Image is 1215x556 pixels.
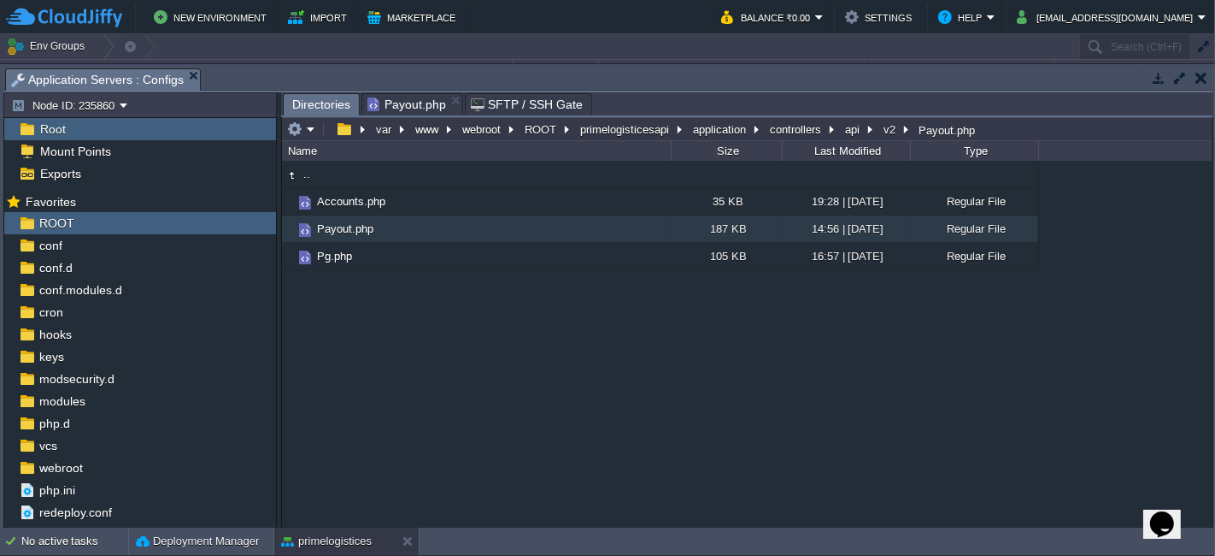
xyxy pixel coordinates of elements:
span: SFTP / SSH Gate [471,94,583,115]
img: AMDAwAAAACH5BAEAAAAALAAAAAABAAEAAAICRAEAOw== [296,221,314,240]
a: Accounts.php [314,194,388,209]
a: keys [36,349,67,364]
div: No active tasks [21,528,128,555]
div: Name [284,141,671,161]
div: Status [514,60,598,80]
button: primelogisticesapi [578,121,673,137]
a: Pg.php [314,249,355,263]
a: conf.d [36,260,75,275]
button: ROOT [522,121,561,137]
li: /var/www/webroot/ROOT/primelogisticesapi/application/controllers/api/v2/Payout.php [361,93,463,115]
iframe: chat widget [1143,488,1198,539]
button: api [842,121,864,137]
img: AMDAwAAAACH5BAEAAAAALAAAAAABAAEAAAICRAEAOw== [296,193,314,212]
button: Marketplace [367,7,461,27]
img: AMDAwAAAACH5BAEAAAAALAAAAAABAAEAAAICRAEAOw== [282,166,301,185]
a: conf [36,238,65,253]
button: v2 [881,121,900,137]
div: Regular File [910,216,1038,242]
button: www [413,121,443,137]
div: Regular File [910,188,1038,215]
a: redeploy.conf [36,505,114,520]
div: 35 KB [671,188,782,215]
a: Exports [37,166,84,181]
button: Import [288,7,352,27]
span: Directories [292,94,350,115]
a: .. [301,167,313,181]
img: AMDAwAAAACH5BAEAAAAALAAAAAABAAEAAAICRAEAOw== [282,243,296,269]
button: Env Groups [6,34,91,58]
a: Root [37,121,68,137]
button: controllers [767,121,825,137]
a: php.d [36,416,73,431]
button: Deployment Manager [136,533,259,550]
a: cron [36,305,66,320]
div: Type [912,141,1038,161]
div: 14:56 | [DATE] [782,216,910,242]
div: 16:57 | [DATE] [782,243,910,269]
button: Settings [845,7,917,27]
a: modsecurity.d [36,371,117,387]
a: Mount Points [37,144,114,159]
a: conf.modules.d [36,282,125,298]
div: 187 KB [671,216,782,242]
div: Usage [873,60,1054,80]
div: 105 KB [671,243,782,269]
img: AMDAwAAAACH5BAEAAAAALAAAAAABAAEAAAICRAEAOw== [296,248,314,267]
div: Name [2,60,513,80]
div: Last Modified [784,141,910,161]
a: hooks [36,327,74,342]
button: [EMAIL_ADDRESS][DOMAIN_NAME] [1017,7,1198,27]
div: 19:28 | [DATE] [782,188,910,215]
img: AMDAwAAAACH5BAEAAAAALAAAAAABAAEAAAICRAEAOw== [282,216,296,242]
button: Node ID: 235860 [11,98,120,113]
img: AMDAwAAAACH5BAEAAAAALAAAAAABAAEAAAICRAEAOw== [282,188,296,215]
button: primelogistices [281,533,372,550]
input: Click to enter the path [282,117,1212,141]
button: Balance ₹0.00 [721,7,815,27]
a: Favorites [22,195,79,209]
button: New Environment [154,7,272,27]
button: Help [938,7,987,27]
a: Payout.php [314,222,376,236]
img: CloudJiffy [6,7,122,28]
button: webroot [460,121,505,137]
button: var [373,121,396,137]
a: webroot [36,460,85,476]
span: Favorites [22,194,79,210]
button: application [690,121,750,137]
a: ROOT [36,216,77,231]
a: php.ini [36,482,78,498]
span: Application Servers : Configs [11,69,184,91]
a: vcs [36,438,60,453]
div: Payout.php [914,122,975,137]
div: Regular File [910,243,1038,269]
div: Size [672,141,782,161]
a: modules [36,393,88,409]
div: Tags [600,60,872,80]
span: Payout.php [367,94,446,115]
